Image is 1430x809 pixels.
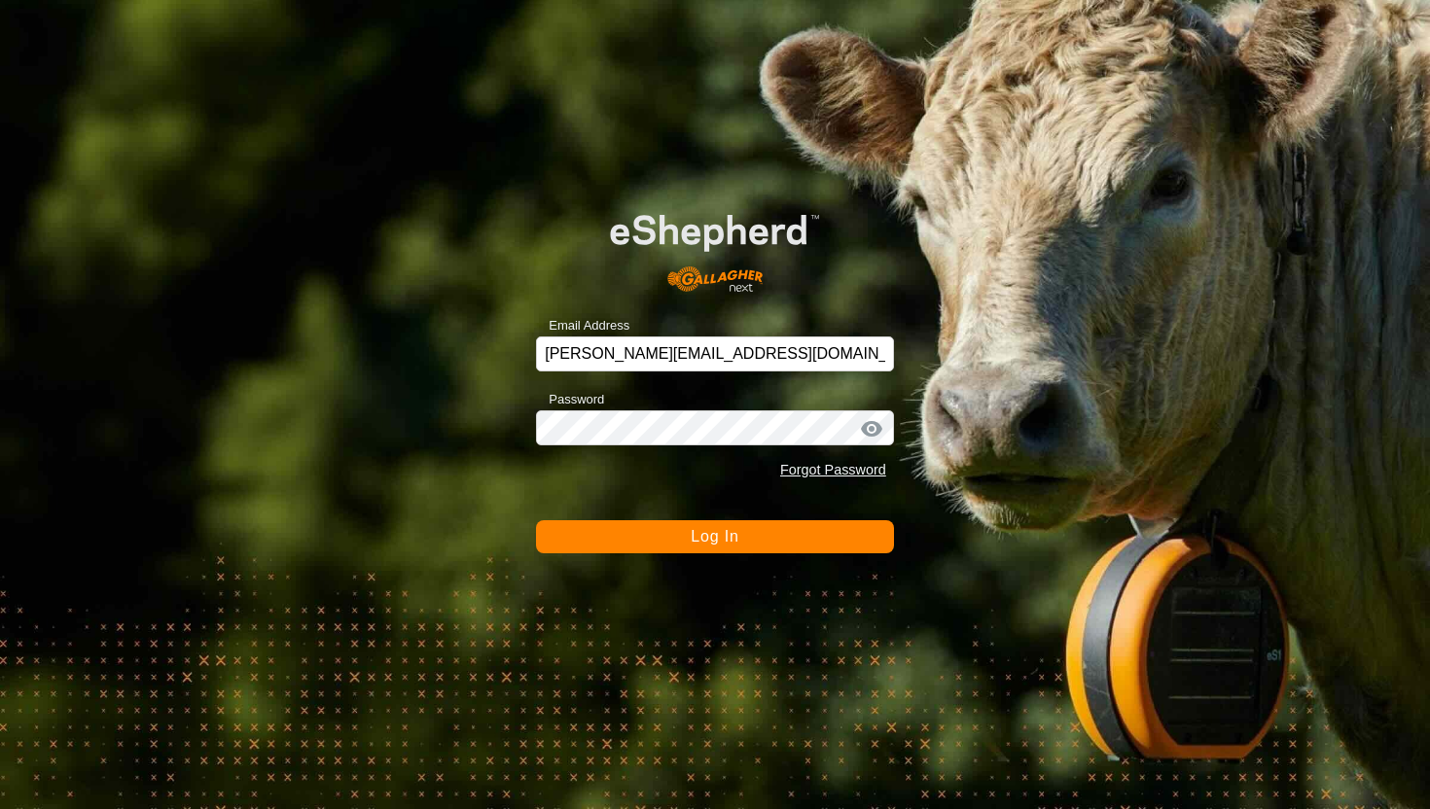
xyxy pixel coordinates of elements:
label: Email Address [536,316,629,335]
label: Password [536,390,604,409]
input: Email Address [536,336,894,371]
span: Log In [691,528,738,545]
button: Log In [536,520,894,553]
img: E-shepherd Logo [572,185,858,306]
a: Forgot Password [780,462,886,477]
